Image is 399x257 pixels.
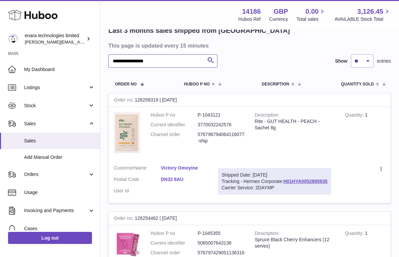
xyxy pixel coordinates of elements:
a: 0.00 Total sales [296,7,326,22]
label: Show [335,58,347,64]
div: Currency [269,16,288,22]
strong: Description [255,112,280,119]
img: 1747668942.jpeg [114,230,140,257]
span: Add Manual Order [24,154,95,160]
h3: This page is updated every 15 minutes [108,42,389,49]
span: Customer [114,165,134,171]
dt: Name [114,165,161,173]
div: 126258319 | [DATE] [109,93,391,107]
dt: Huboo P no [151,230,198,237]
div: Spruce Black Cherry Enhancers (12 serves) [255,237,335,249]
span: entries [377,58,391,64]
dd: 3770032242576 [198,122,245,128]
strong: Quantity [345,231,365,238]
span: My Dashboard [24,66,95,73]
strong: Order no [114,215,135,222]
dt: Current identifier [151,240,198,246]
dt: Channel order [151,131,198,144]
div: Carrier Service: 2DAYMP [222,185,327,191]
strong: 14186 [242,7,261,16]
span: 3,126.45 [357,7,383,16]
span: Sales [24,121,88,127]
strong: Order no [114,97,135,104]
a: H01HYA0052895935 [283,179,327,184]
div: Rite - GUT HEALTH - PEACH - Sachet 8g [255,118,335,131]
span: Order No [115,82,137,86]
dt: Postal Code [114,176,161,184]
a: DN32 8AU [161,176,208,183]
span: Sales [24,138,95,144]
dd: 576796794064116077-ship [198,131,245,144]
div: enara technologies limited [25,33,85,45]
span: Usage [24,189,95,196]
dt: Huboo P no [151,112,198,118]
span: AVAILABLE Stock Total [334,16,391,22]
a: Log out [8,232,92,244]
span: Listings [24,84,88,91]
div: Tracking - Hermes Corporate: [218,168,331,195]
td: 1 [340,107,391,160]
span: Cases [24,226,95,232]
dd: P-1045355 [198,230,245,237]
a: Victory Omoyine [161,165,208,171]
div: 126254462 | [DATE] [109,212,391,225]
strong: Quantity [345,112,365,119]
dt: Current identifier [151,122,198,128]
div: Huboo Ref [238,16,261,22]
a: 3,126.45 AVAILABLE Stock Total [334,7,391,22]
strong: Description [255,231,280,238]
span: [PERSON_NAME][EMAIL_ADDRESS][DOMAIN_NAME] [25,39,134,45]
span: Huboo P no [184,82,210,86]
img: 1746024061.jpeg [114,112,140,153]
span: 0.00 [306,7,319,16]
img: Dee@enara.co [8,34,18,44]
span: Quantity Sold [341,82,374,86]
div: Shipped Date: [DATE] [222,172,327,178]
dd: P-1043121 [198,112,245,118]
span: Total sales [296,16,326,22]
span: Description [262,82,289,86]
span: Orders [24,171,88,178]
dd: 576797429051136316 [198,250,245,256]
span: Stock [24,103,88,109]
strong: GBP [274,7,288,16]
span: Invoicing and Payments [24,207,88,214]
dt: User Id [114,188,161,194]
dt: Channel order [151,250,198,256]
h2: Last 3 months sales shipped from [GEOGRAPHIC_DATA] [108,26,290,35]
dd: 5065007643136 [198,240,245,246]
